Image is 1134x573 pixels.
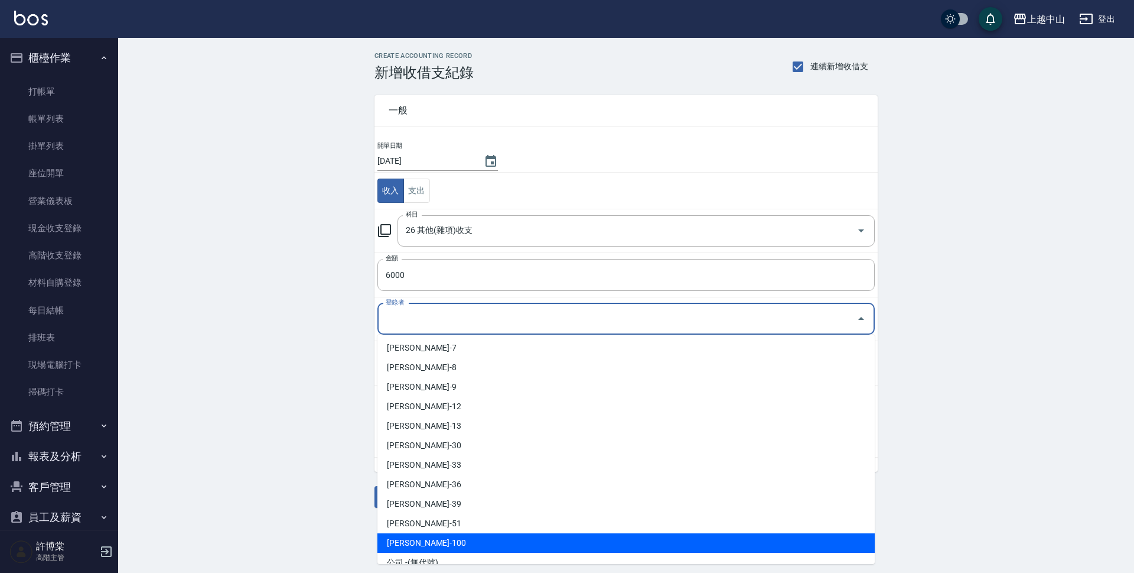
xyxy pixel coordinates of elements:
[377,151,472,171] input: YYYY/MM/DD
[1074,8,1120,30] button: 登出
[5,502,113,533] button: 員工及薪資
[377,397,875,416] li: [PERSON_NAME]-12
[377,179,430,203] div: text alignment
[5,378,113,406] a: 掃碼打卡
[5,43,113,73] button: 櫃檯作業
[852,221,871,240] button: Open
[406,210,418,219] label: 科目
[810,60,868,73] span: 連續新增收借支
[36,540,96,552] h5: 許博棠
[852,309,871,328] button: Close
[389,105,863,116] span: 一般
[9,540,33,564] img: Person
[377,377,875,397] li: [PERSON_NAME]-9
[5,78,113,105] a: 打帳單
[377,494,875,514] li: [PERSON_NAME]-39
[377,179,404,203] button: left aligned
[5,411,113,442] button: 預約管理
[377,338,875,358] li: [PERSON_NAME]-7
[377,141,402,150] label: 開單日期
[5,324,113,351] a: 排班表
[5,105,113,132] a: 帳單列表
[5,160,113,187] a: 座位開單
[36,552,96,563] p: 高階主管
[5,441,113,472] button: 報表及分析
[386,254,398,263] label: 金額
[377,358,875,377] li: [PERSON_NAME]-8
[374,486,412,508] button: 新增
[377,533,875,553] li: [PERSON_NAME]-100
[979,7,1002,31] button: save
[5,187,113,215] a: 營業儀表板
[5,297,113,324] a: 每日結帳
[377,416,875,436] li: [PERSON_NAME]-13
[377,553,875,572] li: 公司 -(無代號)
[477,147,505,176] button: Choose date, selected date is 2025-10-11
[403,179,430,203] button: centered
[1008,7,1070,31] button: 上越中山
[5,215,113,242] a: 現金收支登錄
[5,269,113,296] a: 材料自購登錄
[377,514,875,533] li: [PERSON_NAME]-51
[1027,12,1065,27] div: 上越中山
[377,475,875,494] li: [PERSON_NAME]-36
[14,11,48,25] img: Logo
[377,455,875,475] li: [PERSON_NAME]-33
[5,472,113,503] button: 客戶管理
[374,52,474,60] h2: CREATE ACCOUNTING RECORD
[5,242,113,269] a: 高階收支登錄
[5,351,113,378] a: 現場電腦打卡
[5,132,113,160] a: 掛單列表
[386,298,404,307] label: 登錄者
[374,64,474,81] h3: 新增收借支紀錄
[377,436,875,455] li: [PERSON_NAME]-30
